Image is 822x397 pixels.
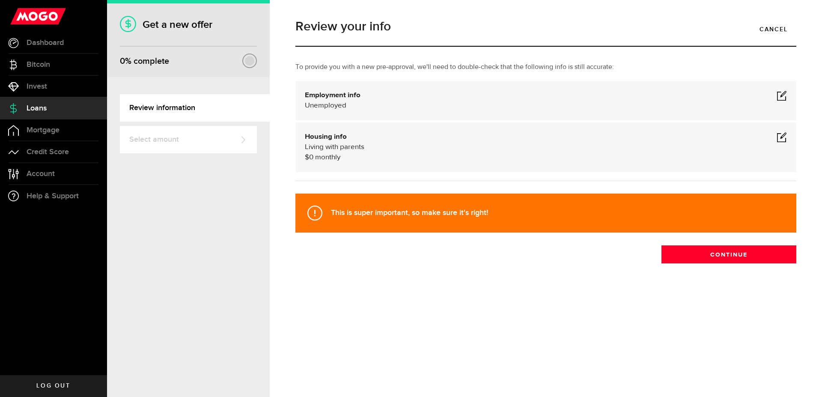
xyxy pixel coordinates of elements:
[27,104,47,112] span: Loans
[27,126,60,134] span: Mortgage
[305,102,346,109] span: Unemployed
[315,154,340,161] span: monthly
[305,133,347,140] b: Housing info
[305,92,360,99] b: Employment info
[27,61,50,69] span: Bitcoin
[7,3,33,29] button: Open LiveChat chat widget
[120,94,270,122] a: Review information
[661,245,796,263] button: Continue
[27,170,55,178] span: Account
[27,83,47,90] span: Invest
[120,54,169,69] div: % complete
[120,126,257,153] a: Select amount
[27,148,69,156] span: Credit Score
[120,56,125,66] span: 0
[305,143,364,151] span: Living with parents
[295,20,796,33] h1: Review your info
[751,20,796,38] a: Cancel
[309,154,313,161] span: 0
[27,192,79,200] span: Help & Support
[295,62,796,72] p: To provide you with a new pre-approval, we'll need to double-check that the following info is sti...
[331,208,488,217] strong: This is super important, so make sure it's right!
[36,383,70,389] span: Log out
[27,39,64,47] span: Dashboard
[305,154,309,161] span: $
[120,18,257,31] h1: Get a new offer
